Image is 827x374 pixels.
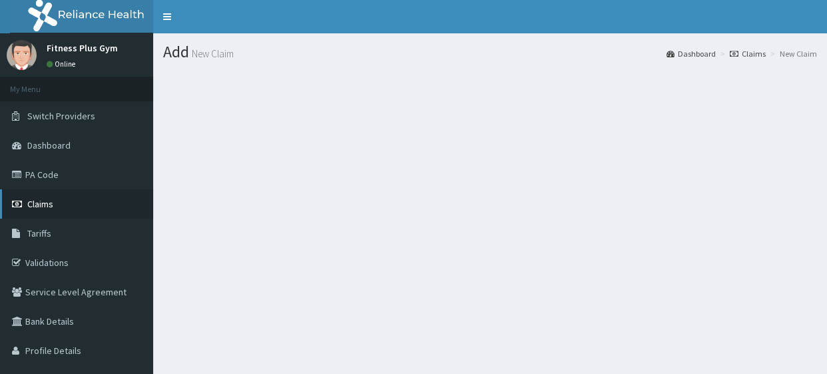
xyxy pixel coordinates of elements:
[27,110,95,122] span: Switch Providers
[27,227,51,239] span: Tariffs
[767,48,817,59] li: New Claim
[27,139,71,151] span: Dashboard
[47,43,118,53] p: Fitness Plus Gym
[163,43,817,61] h1: Add
[730,48,766,59] a: Claims
[667,48,716,59] a: Dashboard
[47,59,79,69] a: Online
[189,49,234,59] small: New Claim
[27,198,53,210] span: Claims
[7,40,37,70] img: User Image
